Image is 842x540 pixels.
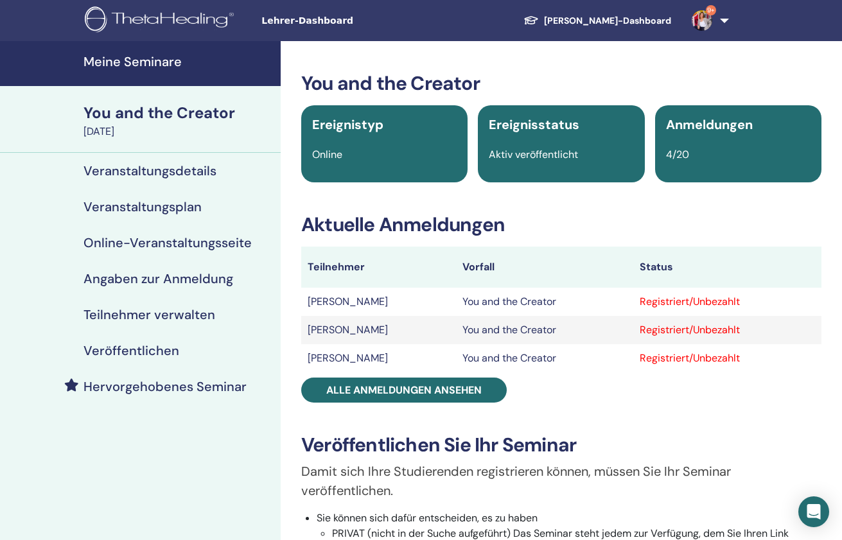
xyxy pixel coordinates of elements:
[489,148,578,161] span: Aktiv veröffentlicht
[301,462,821,500] p: Damit sich Ihre Studierenden registrieren können, müssen Sie Ihr Seminar veröffentlichen.
[640,294,815,309] div: Registriert/Unbezahlt
[666,148,689,161] span: 4/20
[692,10,712,31] img: default.jpg
[83,307,215,322] h4: Teilnehmer verwalten
[513,9,681,33] a: [PERSON_NAME]-Dashboard
[633,247,821,288] th: Status
[83,343,179,358] h4: Veröffentlichen
[312,148,342,161] span: Online
[83,235,252,250] h4: Online-Veranstaltungsseite
[301,433,821,457] h3: Veröffentlichen Sie Ihr Seminar
[798,496,829,527] div: Open Intercom Messenger
[301,213,821,236] h3: Aktuelle Anmeldungen
[666,116,753,133] span: Anmeldungen
[523,15,539,26] img: graduation-cap-white.svg
[456,316,633,344] td: You and the Creator
[456,344,633,372] td: You and the Creator
[312,116,383,133] span: Ereignistyp
[326,383,482,397] span: Alle Anmeldungen ansehen
[301,344,456,372] td: [PERSON_NAME]
[301,247,456,288] th: Teilnehmer
[83,54,273,69] h4: Meine Seminare
[83,124,273,139] div: [DATE]
[83,102,273,124] div: You and the Creator
[83,163,216,179] h4: Veranstaltungsdetails
[456,288,633,316] td: You and the Creator
[261,14,454,28] span: Lehrer-Dashboard
[301,288,456,316] td: [PERSON_NAME]
[301,72,821,95] h3: You and the Creator
[83,271,233,286] h4: Angaben zur Anmeldung
[76,102,281,139] a: You and the Creator[DATE]
[301,378,507,403] a: Alle Anmeldungen ansehen
[640,351,815,366] div: Registriert/Unbezahlt
[83,379,247,394] h4: Hervorgehobenes Seminar
[489,116,579,133] span: Ereignisstatus
[85,6,238,35] img: logo.png
[706,5,716,15] span: 9+
[456,247,633,288] th: Vorfall
[83,199,202,214] h4: Veranstaltungsplan
[640,322,815,338] div: Registriert/Unbezahlt
[301,316,456,344] td: [PERSON_NAME]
